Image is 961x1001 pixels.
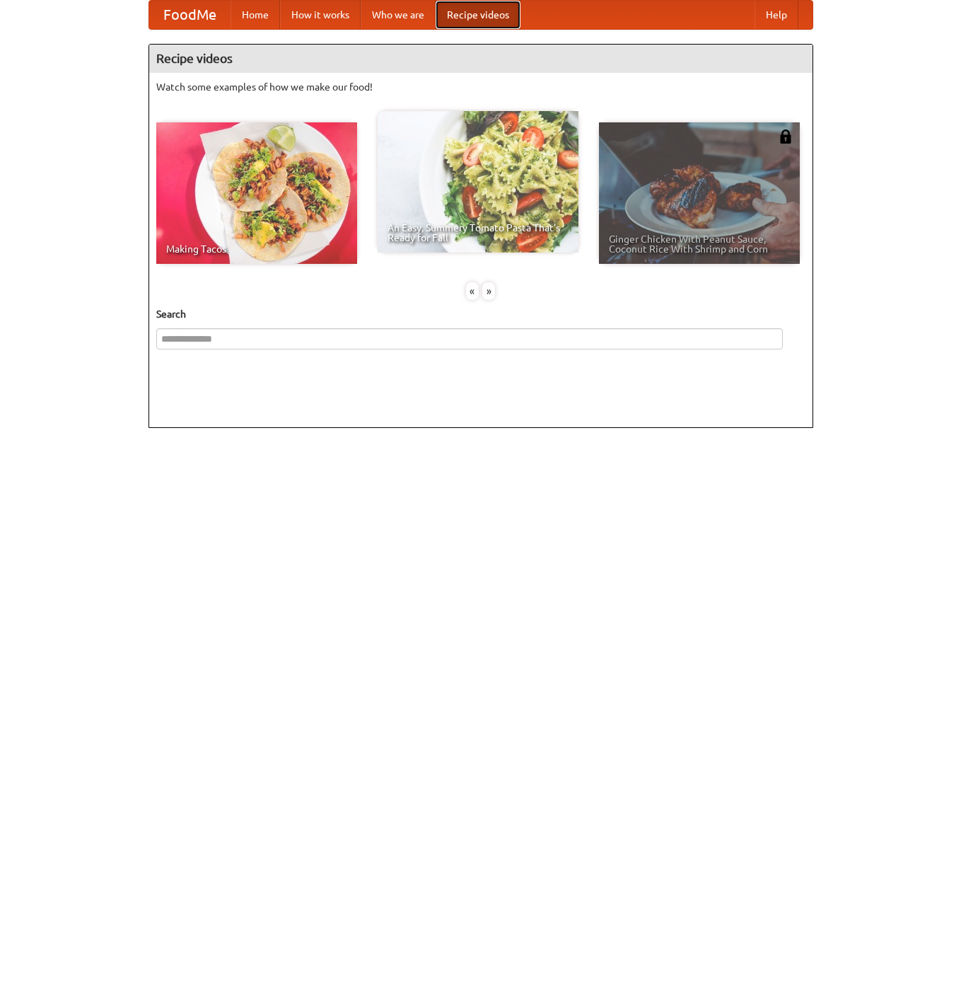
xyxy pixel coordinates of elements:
a: Home [231,1,280,29]
a: FoodMe [149,1,231,29]
div: » [482,282,495,300]
a: How it works [280,1,361,29]
h5: Search [156,307,805,321]
a: An Easy, Summery Tomato Pasta That's Ready for Fall [378,111,578,253]
a: Making Tacos [156,122,357,264]
div: « [466,282,479,300]
img: 483408.png [779,129,793,144]
a: Recipe videos [436,1,520,29]
a: Help [755,1,798,29]
span: An Easy, Summery Tomato Pasta That's Ready for Fall [388,223,569,243]
p: Watch some examples of how we make our food! [156,80,805,94]
span: Making Tacos [166,244,347,254]
a: Who we are [361,1,436,29]
h4: Recipe videos [149,45,813,73]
